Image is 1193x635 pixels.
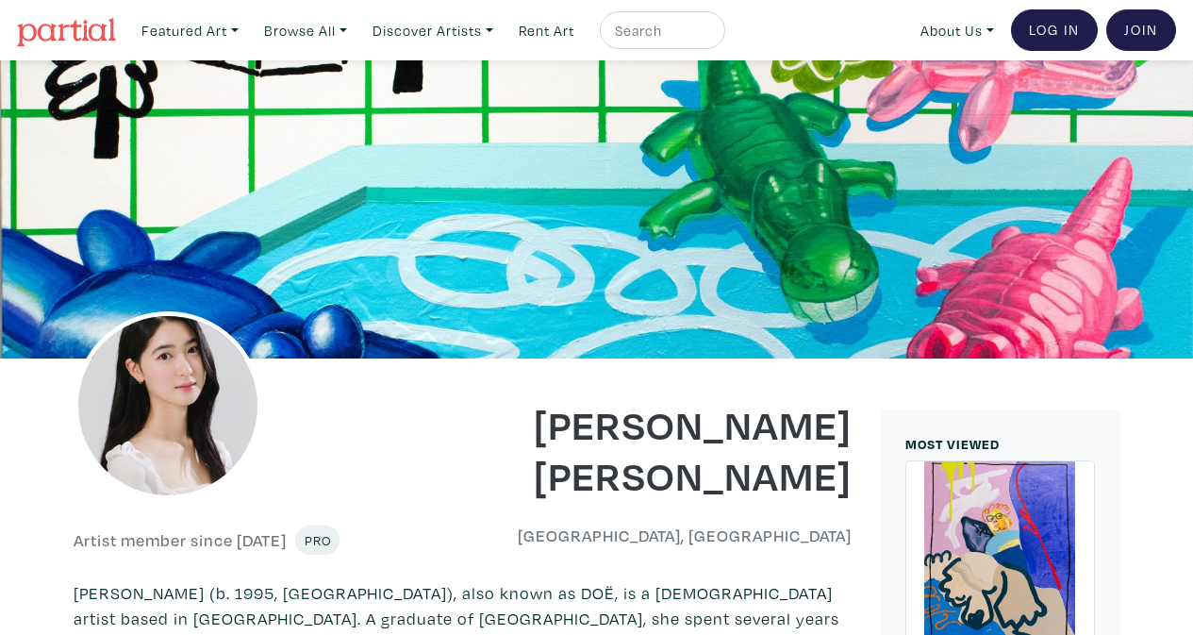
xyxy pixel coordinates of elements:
[510,11,583,50] a: Rent Art
[74,311,262,500] img: phpThumb.php
[133,11,247,50] a: Featured Art
[304,531,331,549] span: Pro
[1011,9,1098,51] a: Log In
[74,530,287,551] h6: Artist member since [DATE]
[256,11,356,50] a: Browse All
[476,398,852,500] h1: [PERSON_NAME] [PERSON_NAME]
[613,19,707,42] input: Search
[912,11,1002,50] a: About Us
[1106,9,1176,51] a: Join
[905,435,1000,453] small: MOST VIEWED
[476,526,852,546] h6: [GEOGRAPHIC_DATA], [GEOGRAPHIC_DATA]
[364,11,502,50] a: Discover Artists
